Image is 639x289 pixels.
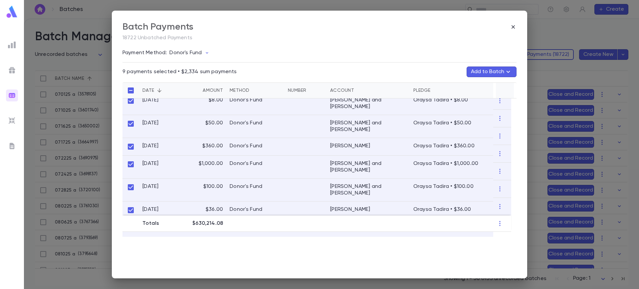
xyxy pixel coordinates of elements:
[330,206,370,213] div: Stone, Moshe
[230,143,262,149] div: Donor's Fund
[167,47,215,59] button: Donor's Fund
[199,160,223,167] p: $1,000.00
[139,82,184,98] div: Date
[206,206,223,213] p: $36.00
[330,183,407,197] div: Pancer, Shimon and Hendy
[122,21,193,33] div: Batch Payments
[285,82,327,98] div: Number
[288,82,307,98] div: Number
[330,120,407,133] div: Berkovicz, Shmuel and Sam
[413,160,490,167] p: Oraysa Tadira • $1,000.00
[330,160,407,174] div: Herzberg, Yudi and Chumi
[8,117,16,125] img: imports_grey.530a8a0e642e233f2baf0ef88e8c9fcb.svg
[8,41,16,49] img: reports_grey.c525e4749d1bce6a11f5fe2a8de1b229.svg
[413,120,490,126] p: Oraysa Tadira • $50.00
[142,160,159,167] div: [DATE]
[413,143,490,149] p: Oraysa Tadira • $360.00
[354,85,365,96] button: Sort
[142,120,159,126] div: [DATE]
[330,143,370,149] div: Rosenberg, Thomas
[230,206,262,213] div: Donor's Fund
[142,183,159,190] div: [DATE]
[192,85,203,96] button: Sort
[142,82,154,98] div: Date
[5,5,19,18] img: logo
[250,85,260,96] button: Sort
[230,160,262,167] div: Donor's Fund
[230,82,250,98] div: Method
[410,82,493,98] div: Pledge
[230,183,262,190] div: Donor's Fund
[467,67,517,77] button: Add to Batch
[142,143,159,149] div: [DATE]
[230,120,262,126] div: Donor's Fund
[202,143,223,149] p: $360.00
[205,120,223,126] p: $50.00
[226,82,285,98] div: Method
[203,183,223,190] p: $100.00
[169,50,202,56] p: Donor's Fund
[330,82,354,98] div: Account
[8,91,16,99] img: batches_gradient.0a22e14384a92aa4cd678275c0c39cc4.svg
[8,142,16,150] img: letters_grey.7941b92b52307dd3b8a917253454ce1c.svg
[327,82,410,98] div: Account
[413,206,490,213] p: Oraysa Tadira • $36.00
[413,183,490,190] p: Oraysa Tadira • $100.00
[122,69,237,75] p: 9 payments selected • $2,334 sum payments
[330,97,407,110] div: Lieberman, Srully and Yisroel
[122,35,517,41] p: 18722 Unbatched Payments
[184,82,226,98] div: Amount
[203,82,223,98] div: Amount
[142,206,159,213] div: [DATE]
[122,50,167,56] p: Payment Method:
[413,82,431,98] div: Pledge
[8,66,16,74] img: campaigns_grey.99e729a5f7ee94e3726e6486bddda8f1.svg
[154,85,165,96] button: Sort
